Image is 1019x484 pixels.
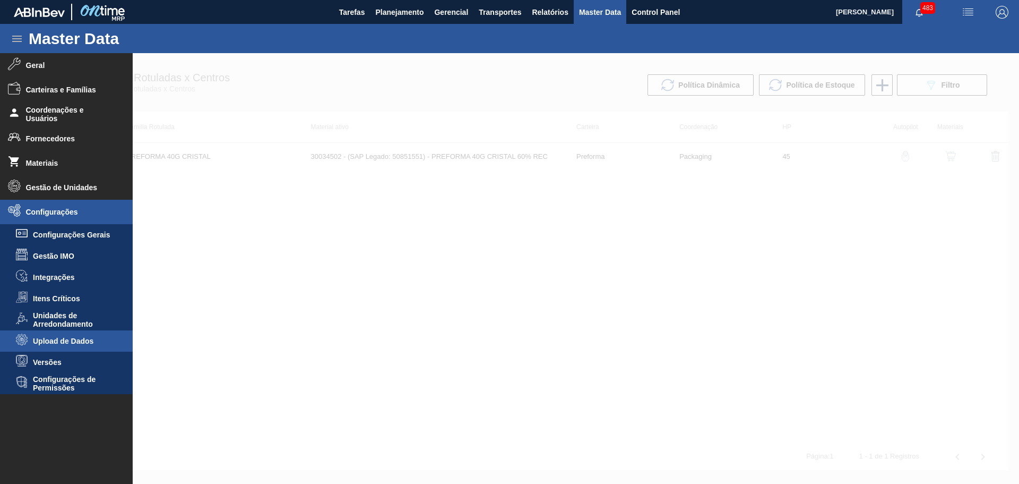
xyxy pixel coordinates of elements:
[33,294,115,303] span: Itens Críticos
[26,61,114,70] span: Geral
[579,6,621,19] span: Master Data
[33,273,115,282] span: Integrações
[434,6,468,19] span: Gerencial
[26,106,114,123] span: Coordenações e Usuários
[920,2,935,14] span: 483
[14,7,65,17] img: TNhmsLtSVTkK8tSr43FrP2fwEKptu5GPRR3wAAAABJRU5ErkJggg==
[33,358,115,367] span: Versões
[532,6,568,19] span: Relatórios
[29,32,217,45] h1: Master Data
[375,6,424,19] span: Planejamento
[479,6,521,19] span: Transportes
[33,252,115,260] span: Gestão IMO
[902,5,936,20] button: Notificações
[26,183,114,192] span: Gestão de Unidades
[962,6,974,19] img: userActions
[26,159,114,167] span: Materiais
[339,6,365,19] span: Tarefas
[632,6,680,19] span: Control Panel
[33,311,115,328] span: Unidades de Arredondamento
[33,337,115,345] span: Upload de Dados
[26,208,114,216] span: Configurações
[996,6,1008,19] img: Logout
[26,86,114,94] span: Carteiras e Famílias
[26,134,114,143] span: Fornecedores
[33,375,115,392] span: Configurações de Permissões
[33,231,115,239] span: Configurações Gerais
